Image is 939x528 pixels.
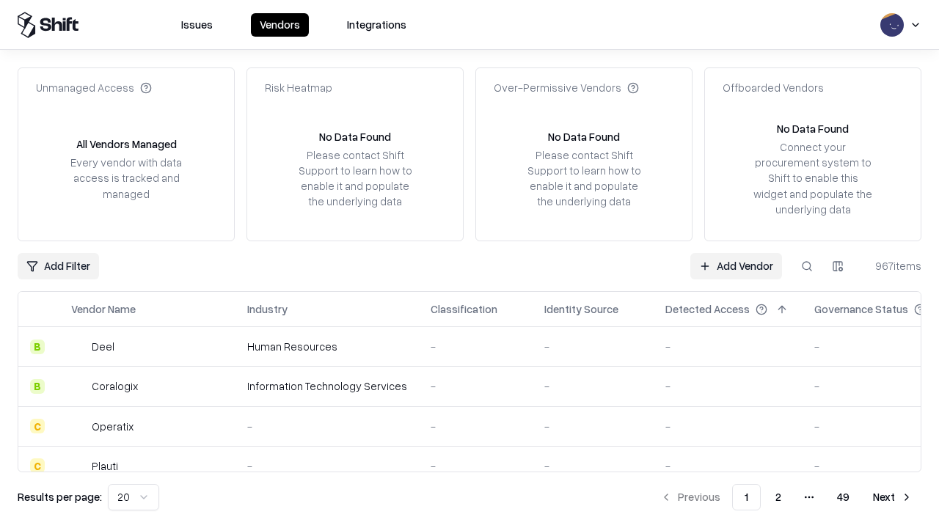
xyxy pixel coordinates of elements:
[544,339,642,354] div: -
[544,301,618,317] div: Identity Source
[92,339,114,354] div: Deel
[665,339,791,354] div: -
[71,458,86,473] img: Plauti
[494,80,639,95] div: Over-Permissive Vendors
[247,378,407,394] div: Information Technology Services
[30,340,45,354] div: B
[732,484,761,510] button: 1
[92,378,138,394] div: Coralogix
[76,136,177,152] div: All Vendors Managed
[71,379,86,394] img: Coralogix
[431,339,521,354] div: -
[71,419,86,433] img: Operatix
[431,458,521,474] div: -
[431,419,521,434] div: -
[71,340,86,354] img: Deel
[247,339,407,354] div: Human Resources
[431,301,497,317] div: Classification
[523,147,645,210] div: Please contact Shift Support to learn how to enable it and populate the underlying data
[71,301,136,317] div: Vendor Name
[863,258,921,274] div: 967 items
[338,13,415,37] button: Integrations
[864,484,921,510] button: Next
[30,379,45,394] div: B
[36,80,152,95] div: Unmanaged Access
[92,458,118,474] div: Plauti
[30,419,45,433] div: C
[651,484,921,510] nav: pagination
[431,378,521,394] div: -
[294,147,416,210] div: Please contact Shift Support to learn how to enable it and populate the underlying data
[65,155,187,201] div: Every vendor with data access is tracked and managed
[247,458,407,474] div: -
[764,484,793,510] button: 2
[752,139,874,217] div: Connect your procurement system to Shift to enable this widget and populate the underlying data
[777,121,849,136] div: No Data Found
[690,253,782,279] a: Add Vendor
[247,301,288,317] div: Industry
[665,378,791,394] div: -
[665,419,791,434] div: -
[723,80,824,95] div: Offboarded Vendors
[665,458,791,474] div: -
[665,301,750,317] div: Detected Access
[544,419,642,434] div: -
[30,458,45,473] div: C
[814,301,908,317] div: Governance Status
[92,419,134,434] div: Operatix
[265,80,332,95] div: Risk Heatmap
[544,378,642,394] div: -
[18,489,102,505] p: Results per page:
[548,129,620,144] div: No Data Found
[319,129,391,144] div: No Data Found
[544,458,642,474] div: -
[825,484,861,510] button: 49
[247,419,407,434] div: -
[172,13,222,37] button: Issues
[251,13,309,37] button: Vendors
[18,253,99,279] button: Add Filter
